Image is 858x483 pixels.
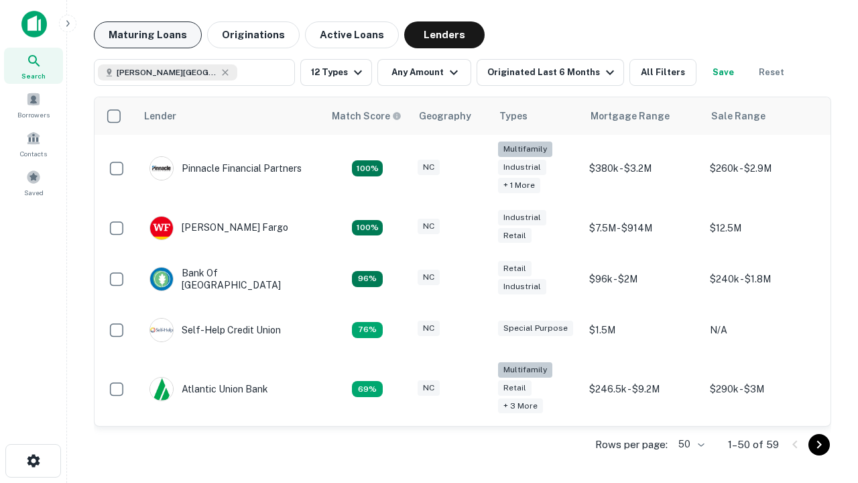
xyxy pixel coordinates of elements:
[498,160,546,175] div: Industrial
[305,21,399,48] button: Active Loans
[149,377,268,401] div: Atlantic Union Bank
[4,164,63,201] a: Saved
[117,66,217,78] span: [PERSON_NAME][GEOGRAPHIC_DATA], [GEOGRAPHIC_DATA]
[17,109,50,120] span: Borrowers
[150,217,173,239] img: picture
[498,178,540,193] div: + 1 more
[487,64,618,80] div: Originated Last 6 Months
[498,279,546,294] div: Industrial
[21,70,46,81] span: Search
[498,228,532,244] div: Retail
[418,160,440,175] div: NC
[498,210,546,225] div: Industrial
[149,156,302,180] div: Pinnacle Financial Partners
[21,11,47,38] img: capitalize-icon.png
[750,59,793,86] button: Reset
[144,108,176,124] div: Lender
[20,148,47,159] span: Contacts
[583,97,703,135] th: Mortgage Range
[583,203,703,254] td: $7.5M - $914M
[703,305,824,356] td: N/A
[703,203,824,254] td: $12.5M
[703,97,824,135] th: Sale Range
[791,333,858,397] iframe: Chat Widget
[808,434,830,455] button: Go to next page
[629,59,696,86] button: All Filters
[149,267,310,291] div: Bank Of [GEOGRAPHIC_DATA]
[149,318,281,342] div: Self-help Credit Union
[499,108,528,124] div: Types
[498,321,573,336] div: Special Purpose
[703,356,824,423] td: $290k - $3M
[491,97,583,135] th: Types
[703,135,824,203] td: $260k - $2.9M
[377,59,471,86] button: Any Amount
[498,362,552,378] div: Multifamily
[136,97,324,135] th: Lender
[498,398,543,414] div: + 3 more
[418,219,440,234] div: NC
[150,319,173,341] img: picture
[411,97,491,135] th: Geography
[728,437,779,453] p: 1–50 of 59
[595,437,668,453] p: Rows per page:
[583,356,703,423] td: $246.5k - $9.2M
[418,321,440,336] div: NC
[583,254,703,305] td: $96k - $2M
[404,21,485,48] button: Lenders
[324,97,411,135] th: Capitalize uses an advanced AI algorithm to match your search with the best lender. The match sco...
[702,59,745,86] button: Save your search to get updates of matches that match your search criteria.
[24,187,44,198] span: Saved
[352,220,383,236] div: Matching Properties: 15, hasApolloMatch: undefined
[352,160,383,176] div: Matching Properties: 26, hasApolloMatch: undefined
[498,261,532,276] div: Retail
[332,109,402,123] div: Capitalize uses an advanced AI algorithm to match your search with the best lender. The match sco...
[207,21,300,48] button: Originations
[583,135,703,203] td: $380k - $3.2M
[591,108,670,124] div: Mortgage Range
[352,271,383,287] div: Matching Properties: 14, hasApolloMatch: undefined
[4,48,63,84] a: Search
[352,381,383,397] div: Matching Properties: 10, hasApolloMatch: undefined
[300,59,372,86] button: 12 Types
[4,125,63,162] a: Contacts
[418,270,440,285] div: NC
[673,435,707,454] div: 50
[150,157,173,180] img: picture
[150,378,173,400] img: picture
[419,108,471,124] div: Geography
[477,59,624,86] button: Originated Last 6 Months
[498,380,532,396] div: Retail
[498,142,552,157] div: Multifamily
[149,216,288,240] div: [PERSON_NAME] Fargo
[711,108,765,124] div: Sale Range
[352,322,383,338] div: Matching Properties: 11, hasApolloMatch: undefined
[332,109,399,123] h6: Match Score
[4,87,63,123] a: Borrowers
[150,268,173,290] img: picture
[418,380,440,396] div: NC
[583,305,703,356] td: $1.5M
[703,254,824,305] td: $240k - $1.8M
[94,21,202,48] button: Maturing Loans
